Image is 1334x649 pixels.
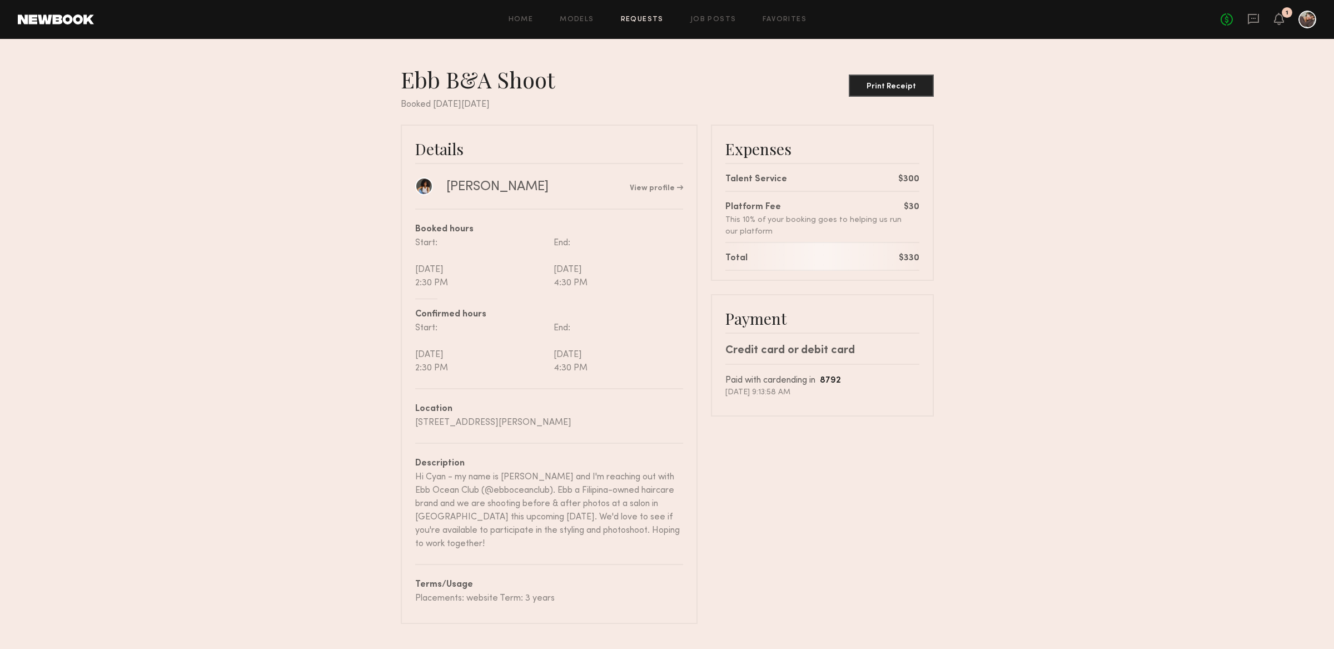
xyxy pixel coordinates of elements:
div: Print Receipt [853,83,929,91]
div: Ebb B&A Shoot [401,66,564,93]
div: Details [415,139,683,158]
div: 1 [1286,10,1288,16]
div: Paid with card ending in [725,374,919,388]
b: 8792 [820,376,841,385]
div: Start: [DATE] 2:30 PM [415,236,549,290]
a: Models [560,16,594,23]
div: [PERSON_NAME] [446,179,549,195]
a: Requests [621,16,664,23]
div: Booked [DATE][DATE] [401,98,934,111]
div: Description [415,457,683,470]
div: $30 [904,201,919,214]
div: [STREET_ADDRESS][PERSON_NAME] [415,416,683,429]
div: $330 [899,252,919,265]
a: Favorites [763,16,807,23]
div: Expenses [725,139,919,158]
div: Booked hours [415,223,683,236]
div: Credit card or debit card [725,343,919,359]
div: Hi Cyan - my name is [PERSON_NAME] and I'm reaching out with Ebb Ocean Club (@ebboceanclub). Ebb ... [415,470,683,551]
a: Home [509,16,534,23]
div: [DATE] 9:13:58 AM [725,388,919,398]
div: Confirmed hours [415,308,683,321]
a: Job Posts [690,16,736,23]
div: Start: [DATE] 2:30 PM [415,321,549,375]
div: This 10% of your booking goes to helping us run our platform [725,214,904,237]
div: Location [415,403,683,416]
div: Payment [725,309,919,328]
div: End: [DATE] 4:30 PM [549,321,683,375]
button: Print Receipt [849,75,934,97]
div: Talent Service [725,173,787,186]
a: View profile [630,185,683,192]
div: Placements: website Term: 3 years [415,592,683,605]
div: Platform Fee [725,201,904,214]
div: Terms/Usage [415,578,683,592]
div: $300 [898,173,919,186]
div: Total [725,252,748,265]
div: End: [DATE] 4:30 PM [549,236,683,290]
